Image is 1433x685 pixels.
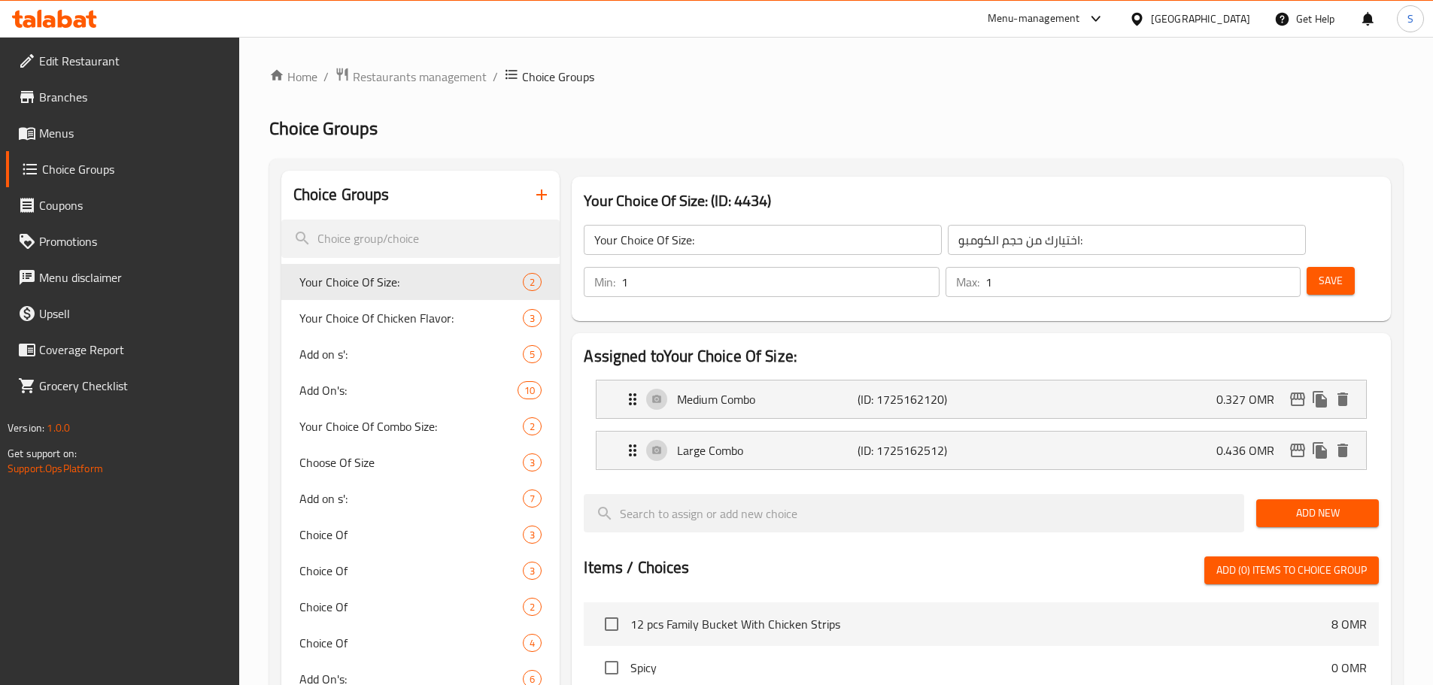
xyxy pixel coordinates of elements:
[39,341,227,359] span: Coverage Report
[1268,504,1367,523] span: Add New
[8,444,77,463] span: Get support on:
[988,10,1080,28] div: Menu-management
[299,526,524,544] span: Choice Of
[335,67,487,86] a: Restaurants management
[523,490,542,508] div: Choices
[1319,271,1343,290] span: Save
[8,459,103,478] a: Support.OpsPlatform
[39,196,227,214] span: Coupons
[1151,11,1250,27] div: [GEOGRAPHIC_DATA]
[42,160,227,178] span: Choice Groups
[1204,556,1379,584] button: Add (0) items to choice group
[1407,11,1413,27] span: S
[39,88,227,106] span: Branches
[353,68,487,86] span: Restaurants management
[299,273,524,291] span: Your Choice Of Size:
[597,432,1366,469] div: Expand
[1309,388,1331,411] button: duplicate
[584,425,1379,476] li: Expand
[6,151,239,187] a: Choice Groups
[1309,439,1331,462] button: duplicate
[281,553,560,589] div: Choice Of3
[630,615,1331,633] span: 12 pcs Family Bucket With Chicken Strips
[584,374,1379,425] li: Expand
[39,52,227,70] span: Edit Restaurant
[6,223,239,259] a: Promotions
[518,381,542,399] div: Choices
[299,453,524,471] span: Choose Of Size
[39,232,227,250] span: Promotions
[858,441,978,459] p: (ID: 1725162512)
[1216,561,1367,580] span: Add (0) items to choice group
[524,564,541,578] span: 3
[6,43,239,79] a: Edit Restaurant
[524,600,541,614] span: 2
[281,300,560,336] div: Your Choice Of Chicken Flavor:3
[523,526,542,544] div: Choices
[524,275,541,289] span: 2
[269,67,1403,86] nav: breadcrumb
[269,68,317,86] a: Home
[299,634,524,652] span: Choice Of
[677,441,857,459] p: Large Combo
[594,273,615,291] p: Min:
[299,381,518,399] span: Add On's:
[956,273,979,291] p: Max:
[281,625,560,661] div: Choice Of4
[1286,439,1309,462] button: edit
[299,562,524,580] span: Choice Of
[523,273,542,291] div: Choices
[524,347,541,362] span: 5
[523,345,542,363] div: Choices
[323,68,329,86] li: /
[281,517,560,553] div: Choice Of3
[524,528,541,542] span: 3
[293,183,390,206] h2: Choice Groups
[524,311,541,326] span: 3
[281,589,560,625] div: Choice Of2
[858,390,978,408] p: (ID: 1725162120)
[523,562,542,580] div: Choices
[523,453,542,471] div: Choices
[524,636,541,650] span: 4
[6,115,239,151] a: Menus
[493,68,498,86] li: /
[524,456,541,470] span: 3
[281,408,560,444] div: Your Choice Of Combo Size:2
[6,187,239,223] a: Coupons
[1331,388,1354,411] button: delete
[596,652,627,683] span: Select choice
[47,418,70,438] span: 1.0.0
[1307,267,1355,295] button: Save
[1331,439,1354,462] button: delete
[281,444,560,480] div: Choose Of Size3
[1331,659,1367,677] p: 0 OMR
[523,598,542,616] div: Choices
[523,417,542,435] div: Choices
[1256,499,1379,527] button: Add New
[524,492,541,506] span: 7
[39,305,227,323] span: Upsell
[281,336,560,372] div: Add on s':5
[281,220,560,258] input: search
[299,417,524,435] span: Your Choice Of Combo Size:
[584,494,1244,532] input: search
[281,264,560,300] div: Your Choice Of Size:2
[6,259,239,296] a: Menu disclaimer
[281,480,560,517] div: Add on s':7
[1331,615,1367,633] p: 8 OMR
[6,79,239,115] a: Branches
[677,390,857,408] p: Medium Combo
[523,309,542,327] div: Choices
[8,418,44,438] span: Version:
[584,556,689,579] h2: Items / Choices
[299,345,524,363] span: Add on s':
[522,68,594,86] span: Choice Groups
[584,345,1379,368] h2: Assigned to Your Choice Of Size:
[39,268,227,286] span: Menu disclaimer
[6,332,239,368] a: Coverage Report
[39,377,227,395] span: Grocery Checklist
[630,659,1331,677] span: Spicy
[39,124,227,142] span: Menus
[584,189,1379,213] h3: Your Choice Of Size: (ID: 4434)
